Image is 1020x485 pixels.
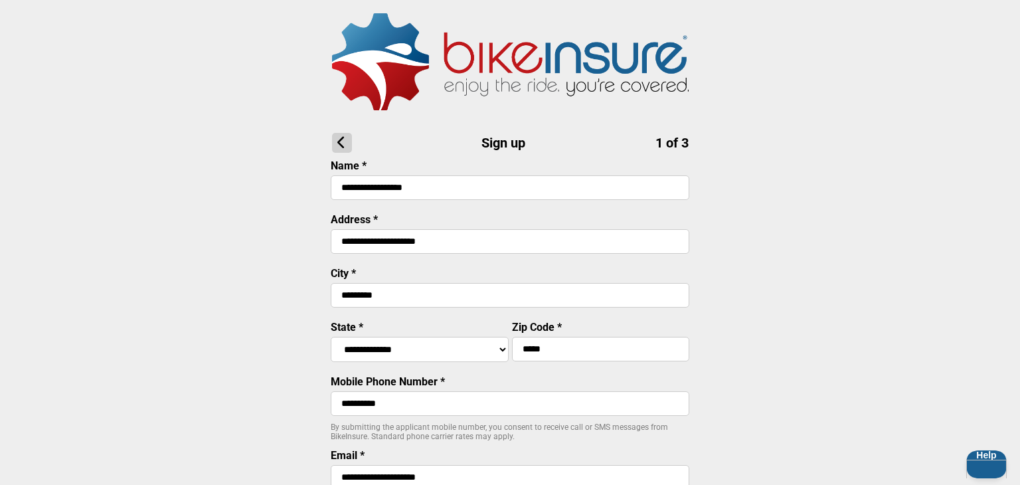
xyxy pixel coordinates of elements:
label: Zip Code * [512,321,562,334]
label: State * [331,321,363,334]
iframe: Help Scout Beacon - Open [966,450,1007,478]
label: Address * [331,213,378,226]
p: By submitting the applicant mobile number, you consent to receive call or SMS messages from BikeI... [331,423,689,441]
span: 1 of 3 [655,135,689,151]
h1: Sign up [332,133,689,153]
label: Name * [331,159,367,172]
label: City * [331,267,356,280]
label: Mobile Phone Number * [331,375,445,388]
label: Email * [331,449,365,462]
